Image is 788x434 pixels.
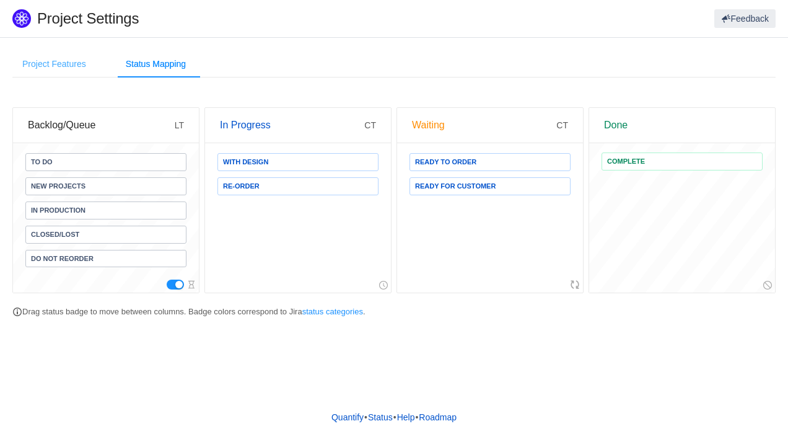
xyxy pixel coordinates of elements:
div: Done [604,108,760,143]
span: • [415,412,418,422]
span: Closed/Lost [31,231,79,238]
button: Feedback [714,9,776,28]
div: In Progress [220,108,364,143]
span: Complete [607,158,645,165]
a: Roadmap [418,408,457,427]
div: Status Mapping [116,50,196,78]
p: Drag status badge to move between columns. Badge colors correspond to Jira . [12,306,776,318]
h1: Project Settings [37,9,473,28]
img: Quantify [12,9,31,28]
span: • [364,412,367,422]
span: RE-ORDER [223,183,260,190]
span: CT [364,120,376,130]
i: icon: hourglass [187,280,196,289]
a: Help [396,408,416,427]
span: LT [175,120,184,130]
span: Ready for Customer [415,183,496,190]
span: New Projects [31,183,85,190]
span: With Design [223,159,268,166]
span: In Production [31,207,85,214]
div: Waiting [412,108,556,143]
span: ready to order [415,159,476,166]
span: To Do [31,159,53,166]
div: Project Features [12,50,96,78]
span: Do Not Reorder [31,255,94,262]
i: icon: clock-circle [379,281,388,290]
div: Backlog/Queue [28,108,175,143]
span: • [393,412,396,422]
i: icon: stop [763,281,772,290]
span: CT [556,120,568,130]
a: status categories [302,307,363,316]
a: Quantify [331,408,364,427]
a: Status [367,408,393,427]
